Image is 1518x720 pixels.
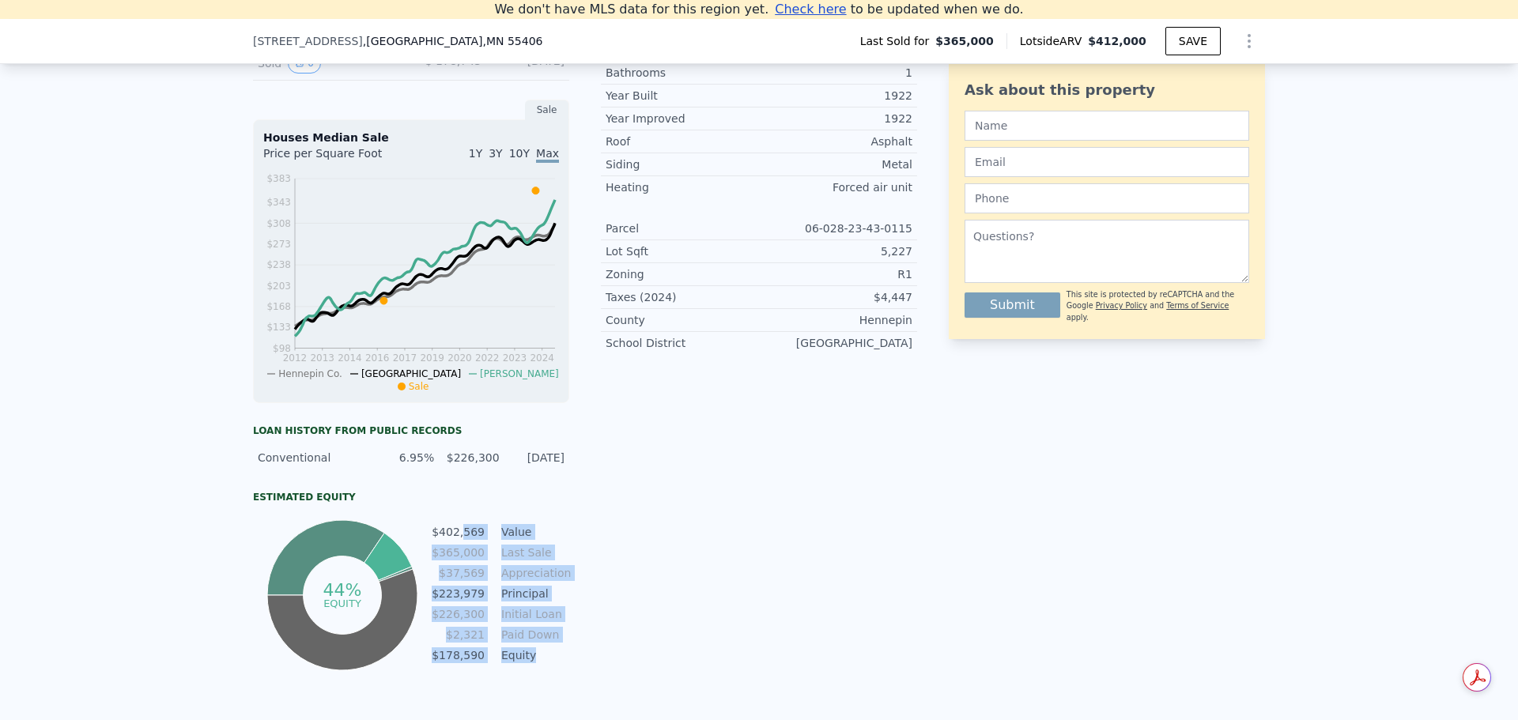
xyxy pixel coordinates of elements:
[759,65,912,81] div: 1
[759,111,912,126] div: 1922
[266,281,291,292] tspan: $203
[498,564,569,582] td: Appreciation
[266,259,291,270] tspan: $238
[965,111,1249,141] input: Name
[759,335,912,351] div: [GEOGRAPHIC_DATA]
[475,352,500,364] tspan: 2022
[1233,25,1265,57] button: Show Options
[409,381,429,392] span: Sale
[266,301,291,312] tspan: $168
[258,450,369,466] div: Conventional
[266,322,291,333] tspan: $133
[393,352,417,364] tspan: 2017
[759,179,912,195] div: Forced air unit
[606,335,759,351] div: School District
[253,491,569,503] div: Estimated Equity
[498,626,569,643] td: Paid Down
[606,65,759,81] div: Bathrooms
[323,597,361,609] tspan: equity
[431,646,485,664] td: $178,590
[759,289,912,305] div: $4,447
[935,33,994,49] span: $365,000
[860,33,936,49] span: Last Sold for
[606,221,759,236] div: Parcel
[606,179,759,195] div: Heating
[480,368,559,379] span: [PERSON_NAME]
[431,544,485,561] td: $365,000
[266,197,291,208] tspan: $343
[606,312,759,328] div: County
[1020,33,1088,49] span: Lotside ARV
[759,156,912,172] div: Metal
[1088,35,1146,47] span: $412,000
[1067,289,1249,323] div: This site is protected by reCAPTCHA and the Google and apply.
[278,368,342,379] span: Hennepin Co.
[606,243,759,259] div: Lot Sqft
[606,134,759,149] div: Roof
[266,239,291,250] tspan: $273
[759,221,912,236] div: 06-028-23-43-0115
[431,564,485,582] td: $37,569
[530,352,554,364] tspan: 2024
[431,626,485,643] td: $2,321
[536,147,559,163] span: Max
[431,523,485,541] td: $402,569
[775,2,846,17] span: Check here
[965,147,1249,177] input: Email
[498,544,569,561] td: Last Sale
[253,33,363,49] span: [STREET_ADDRESS]
[965,79,1249,101] div: Ask about this property
[273,343,291,354] tspan: $98
[361,368,461,379] span: [GEOGRAPHIC_DATA]
[1165,27,1221,55] button: SAVE
[498,523,569,541] td: Value
[1166,301,1229,310] a: Terms of Service
[420,352,444,364] tspan: 2019
[338,352,362,364] tspan: 2014
[447,352,472,364] tspan: 2020
[606,289,759,305] div: Taxes (2024)
[525,100,569,120] div: Sale
[363,33,543,49] span: , [GEOGRAPHIC_DATA]
[283,352,308,364] tspan: 2012
[498,585,569,602] td: Principal
[365,352,390,364] tspan: 2016
[965,183,1249,213] input: Phone
[253,424,569,437] div: Loan history from public records
[489,147,502,160] span: 3Y
[482,35,542,47] span: , MN 55406
[266,218,291,229] tspan: $308
[759,88,912,104] div: 1922
[759,134,912,149] div: Asphalt
[323,580,361,600] tspan: 44%
[503,352,527,364] tspan: 2023
[431,585,485,602] td: $223,979
[263,145,411,171] div: Price per Square Foot
[759,243,912,259] div: 5,227
[509,147,530,160] span: 10Y
[759,266,912,282] div: R1
[1096,301,1147,310] a: Privacy Policy
[263,130,559,145] div: Houses Median Sale
[444,450,499,466] div: $226,300
[606,111,759,126] div: Year Improved
[469,147,482,160] span: 1Y
[310,352,334,364] tspan: 2013
[606,266,759,282] div: Zoning
[759,312,912,328] div: Hennepin
[266,173,291,184] tspan: $383
[498,605,569,623] td: Initial Loan
[606,88,759,104] div: Year Built
[606,156,759,172] div: Siding
[431,605,485,623] td: $226,300
[965,292,1060,318] button: Submit
[498,646,569,664] td: Equity
[379,450,434,466] div: 6.95%
[509,450,565,466] div: [DATE]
